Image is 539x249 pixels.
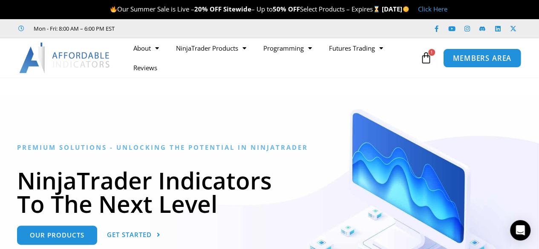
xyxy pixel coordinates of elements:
strong: Sitewide [223,5,251,13]
span: Mon - Fri: 8:00 AM – 6:00 PM EST [32,23,115,34]
a: Programming [255,38,320,58]
span: 1 [428,49,435,56]
a: Futures Trading [320,38,392,58]
span: MEMBERS AREA [453,54,511,62]
a: 1 [407,46,445,70]
iframe: Customer reviews powered by Trustpilot [127,24,254,33]
strong: 50% OFF [273,5,300,13]
img: 🔥 [110,6,117,12]
a: Reviews [125,58,166,77]
strong: [DATE] [382,5,409,13]
h6: Premium Solutions - Unlocking the Potential in NinjaTrader [17,143,522,152]
span: Get Started [107,232,152,238]
a: Click Here [418,5,447,13]
img: ⌛ [373,6,380,12]
a: MEMBERS AREA [443,48,521,67]
div: Open Intercom Messenger [510,220,530,240]
span: Our Products [30,232,84,238]
h1: NinjaTrader Indicators To The Next Level [17,169,522,215]
a: About [125,38,167,58]
strong: 20% OFF [194,5,222,13]
a: Get Started [107,226,161,245]
a: Our Products [17,226,97,245]
nav: Menu [125,38,418,77]
img: 🌞 [403,6,409,12]
span: Our Summer Sale is Live – – Up to Select Products – Expires [110,5,382,13]
a: NinjaTrader Products [167,38,255,58]
img: LogoAI | Affordable Indicators – NinjaTrader [19,43,111,73]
